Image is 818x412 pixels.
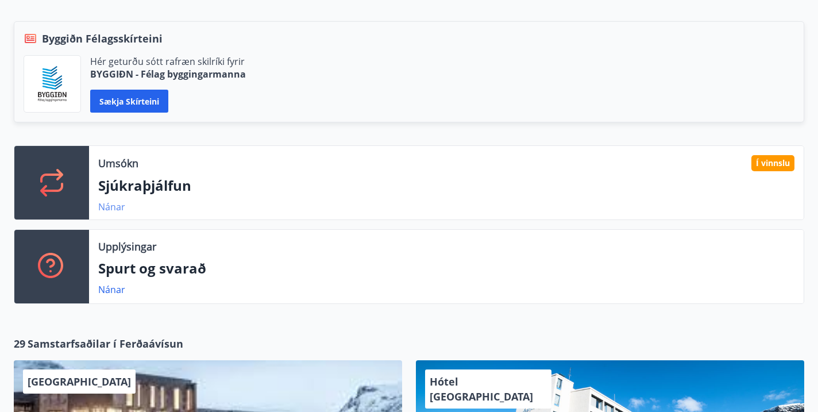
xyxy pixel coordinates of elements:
[33,64,72,103] img: BKlGVmlTW1Qrz68WFGMFQUcXHWdQd7yePWMkvn3i.png
[28,336,183,351] span: Samstarfsaðilar í Ferðaávísun
[90,68,246,80] p: BYGGIÐN - Félag byggingarmanna
[90,90,168,113] button: Sækja skírteini
[98,239,156,254] p: Upplýsingar
[98,283,125,296] a: Nánar
[14,336,25,351] span: 29
[98,176,794,195] p: Sjúkraþjálfun
[42,31,163,46] span: Byggiðn Félagsskírteini
[751,155,794,171] div: Í vinnslu
[98,156,138,171] p: Umsókn
[28,375,131,388] span: [GEOGRAPHIC_DATA]
[98,259,794,278] p: Spurt og svarað
[90,55,246,68] p: Hér geturðu sótt rafræn skilríki fyrir
[430,375,533,403] span: Hótel [GEOGRAPHIC_DATA]
[98,201,125,213] a: Nánar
